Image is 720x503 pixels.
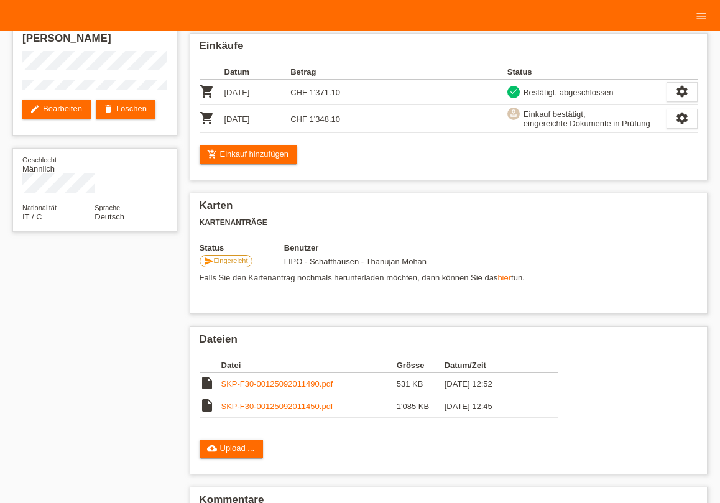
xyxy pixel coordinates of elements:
th: Datum/Zeit [445,358,540,373]
td: [DATE] [224,105,291,133]
a: SKP-F30-00125092011490.pdf [221,379,333,389]
td: Falls Sie den Kartenantrag nochmals herunterladen möchten, dann können Sie das tun. [200,270,698,285]
i: insert_drive_file [200,398,215,413]
td: 1'085 KB [397,395,445,418]
div: Einkauf bestätigt, eingereichte Dokumente in Prüfung [520,108,650,130]
td: [DATE] 12:45 [445,395,540,418]
i: settings [675,85,689,98]
span: Eingereicht [214,257,248,264]
h2: Einkäufe [200,40,698,58]
i: menu [695,10,708,22]
h3: Kartenanträge [200,218,698,228]
i: add_shopping_cart [207,149,217,159]
a: editBearbeiten [22,100,91,119]
a: menu [689,12,714,19]
th: Grösse [397,358,445,373]
a: add_shopping_cartEinkauf hinzufügen [200,145,298,164]
i: send [204,256,214,266]
i: cloud_upload [207,443,217,453]
a: hier [497,273,511,282]
i: check [509,87,518,96]
i: POSP00027794 [200,84,215,99]
td: CHF 1'371.10 [290,80,357,105]
i: delete [103,104,113,114]
td: [DATE] 12:52 [445,373,540,395]
td: CHF 1'348.10 [290,105,357,133]
th: Status [200,243,284,252]
span: Italien / C / 16.01.1987 [22,212,42,221]
th: Datum [224,65,291,80]
h2: Dateien [200,333,698,352]
i: insert_drive_file [200,376,215,390]
a: SKP-F30-00125092011450.pdf [221,402,333,411]
div: Bestätigt, abgeschlossen [520,86,614,99]
div: Männlich [22,155,95,173]
i: edit [30,104,40,114]
td: 531 KB [397,373,445,395]
h2: [PERSON_NAME] [22,32,167,51]
span: Deutsch [95,212,124,221]
i: approval [509,109,518,118]
h2: Karten [200,200,698,218]
i: settings [675,111,689,125]
span: 20.09.2025 [284,257,427,266]
span: Sprache [95,204,120,211]
a: deleteLöschen [96,100,155,119]
th: Betrag [290,65,357,80]
span: Geschlecht [22,156,57,164]
span: Nationalität [22,204,57,211]
a: cloud_uploadUpload ... [200,440,264,458]
td: [DATE] [224,80,291,105]
th: Datei [221,358,397,373]
th: Benutzer [284,243,484,252]
th: Status [507,65,667,80]
i: POSP00027796 [200,111,215,126]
